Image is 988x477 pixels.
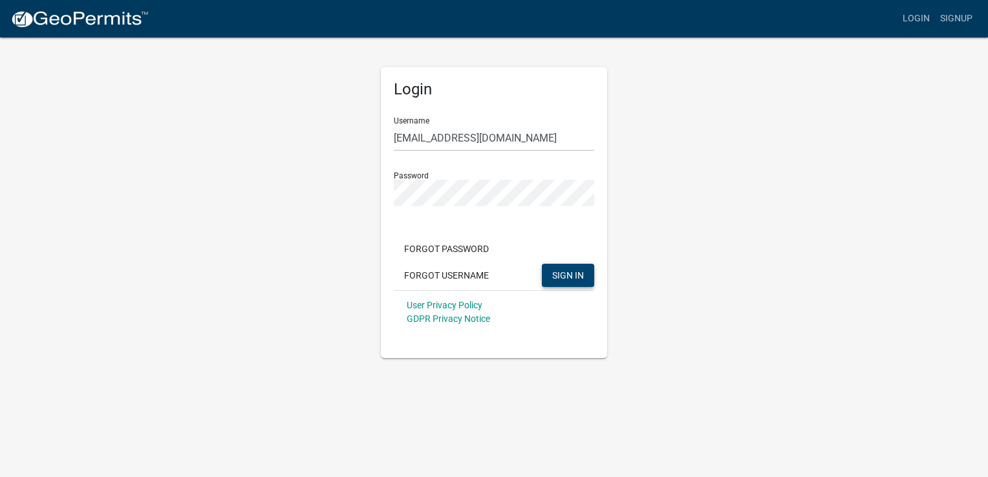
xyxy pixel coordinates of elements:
[394,237,499,260] button: Forgot Password
[542,264,594,287] button: SIGN IN
[407,300,482,310] a: User Privacy Policy
[897,6,935,31] a: Login
[394,80,594,99] h5: Login
[935,6,978,31] a: Signup
[407,313,490,324] a: GDPR Privacy Notice
[552,270,584,280] span: SIGN IN
[394,264,499,287] button: Forgot Username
